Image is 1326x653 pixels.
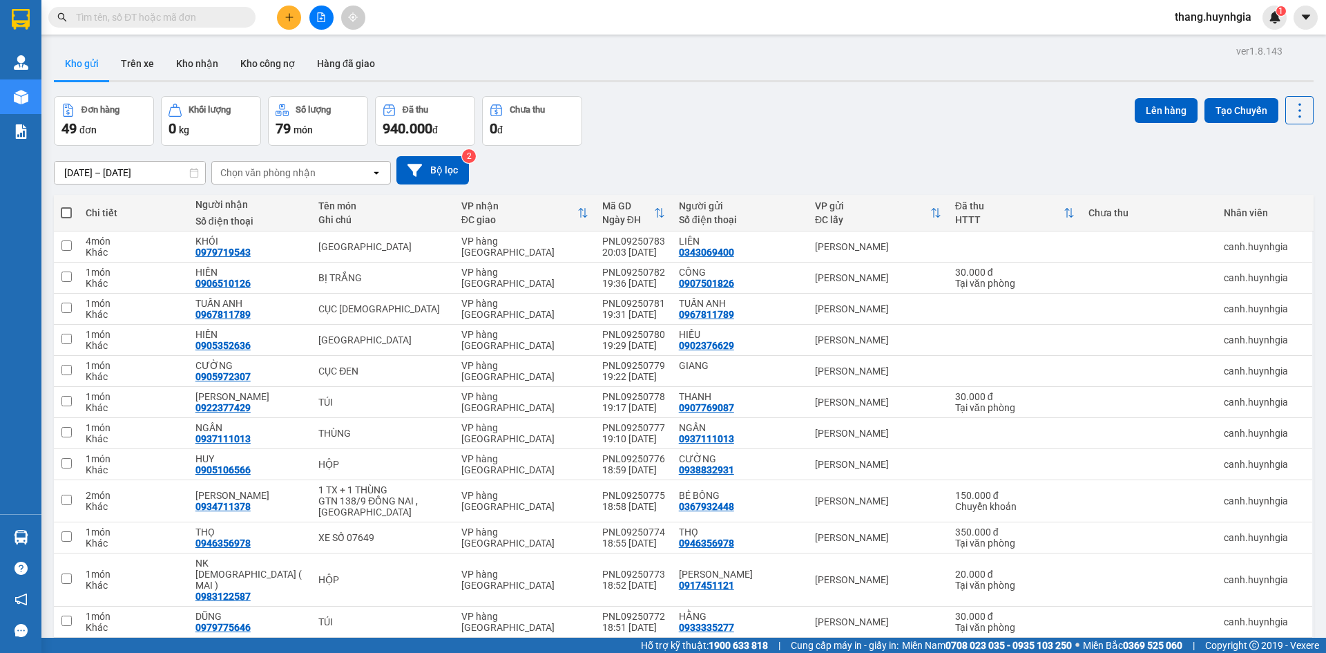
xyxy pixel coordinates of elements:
[86,464,181,475] div: Khác
[165,47,229,80] button: Kho nhận
[195,360,305,371] div: CƯỜNG
[1224,366,1305,377] div: canh.huynhgia
[86,298,181,309] div: 1 món
[955,402,1075,413] div: Tại văn phòng
[195,558,305,591] div: NK SANTE ( MAI )
[679,464,734,475] div: 0938832931
[461,200,577,211] div: VP nhận
[602,329,665,340] div: PNL09250780
[86,340,181,351] div: Khác
[229,47,306,80] button: Kho công nợ
[679,433,734,444] div: 0937111013
[815,200,930,211] div: VP gửi
[679,298,801,309] div: TUẤN ANH
[14,55,28,70] img: warehouse-icon
[86,569,181,580] div: 1 món
[195,527,305,538] div: THỌ
[318,574,447,585] div: HỘP
[1224,303,1305,314] div: canh.huynhgia
[86,309,181,320] div: Khác
[1123,640,1182,651] strong: 0369 525 060
[86,402,181,413] div: Khác
[14,124,28,139] img: solution-icon
[679,453,801,464] div: CƯỜNG
[602,402,665,413] div: 19:17 [DATE]
[1193,638,1195,653] span: |
[86,453,181,464] div: 1 món
[15,624,28,637] span: message
[1224,241,1305,252] div: canh.huynhgia
[76,10,239,25] input: Tìm tên, số ĐT hoặc mã đơn
[602,267,665,278] div: PNL09250782
[318,366,447,377] div: CỤC ĐEN
[602,360,665,371] div: PNL09250779
[179,124,189,135] span: kg
[318,484,447,495] div: 1 TX + 1 THÙNG
[461,453,588,475] div: VP hàng [GEOGRAPHIC_DATA]
[679,622,734,633] div: 0933335277
[296,105,331,115] div: Số lượng
[1224,532,1305,543] div: canh.huynhgia
[808,195,948,231] th: Toggle SortBy
[454,195,595,231] th: Toggle SortBy
[276,120,291,137] span: 79
[86,433,181,444] div: Khác
[490,120,497,137] span: 0
[955,278,1075,289] div: Tại văn phòng
[955,267,1075,278] div: 30.000 đ
[81,105,119,115] div: Đơn hàng
[709,640,768,651] strong: 1900 633 818
[461,422,588,444] div: VP hàng [GEOGRAPHIC_DATA]
[902,638,1072,653] span: Miền Nam
[195,329,305,340] div: HIỀN
[815,495,941,507] div: [PERSON_NAME]
[461,214,577,225] div: ĐC giao
[679,580,734,591] div: 0917451121
[602,309,665,320] div: 19:31 [DATE]
[86,236,181,247] div: 4 món
[815,616,941,627] div: [PERSON_NAME]
[955,538,1075,549] div: Tại văn phòng
[679,200,801,211] div: Người gửi
[955,611,1075,622] div: 30.000 đ
[86,538,181,549] div: Khác
[79,124,97,135] span: đơn
[602,501,665,512] div: 18:58 [DATE]
[195,611,305,622] div: DŨNG
[375,96,475,146] button: Đã thu940.000đ
[318,459,447,470] div: HỘP
[602,433,665,444] div: 19:10 [DATE]
[195,298,305,309] div: TUẤN ANH
[955,391,1075,402] div: 30.000 đ
[778,638,780,653] span: |
[679,309,734,320] div: 0967811789
[195,309,251,320] div: 0967811789
[195,371,251,382] div: 0905972307
[14,90,28,104] img: warehouse-icon
[86,422,181,433] div: 1 món
[318,200,447,211] div: Tên món
[679,267,801,278] div: CÔNG
[815,214,930,225] div: ĐC lấy
[318,616,447,627] div: TÚI
[348,12,358,22] span: aim
[679,278,734,289] div: 0907501826
[15,562,28,575] span: question-circle
[54,96,154,146] button: Đơn hàng49đơn
[602,527,665,538] div: PNL09250774
[318,532,447,543] div: XE SỐ 07649
[510,105,545,115] div: Chưa thu
[61,120,77,137] span: 49
[189,105,231,115] div: Khối lượng
[277,6,301,30] button: plus
[220,166,316,180] div: Chọn văn phòng nhận
[602,214,654,225] div: Ngày ĐH
[195,216,305,227] div: Số điện thoại
[318,428,447,439] div: THÙNG
[86,247,181,258] div: Khác
[815,303,941,314] div: [PERSON_NAME]
[815,241,941,252] div: [PERSON_NAME]
[1278,6,1283,16] span: 1
[602,391,665,402] div: PNL09250778
[602,200,654,211] div: Mã GD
